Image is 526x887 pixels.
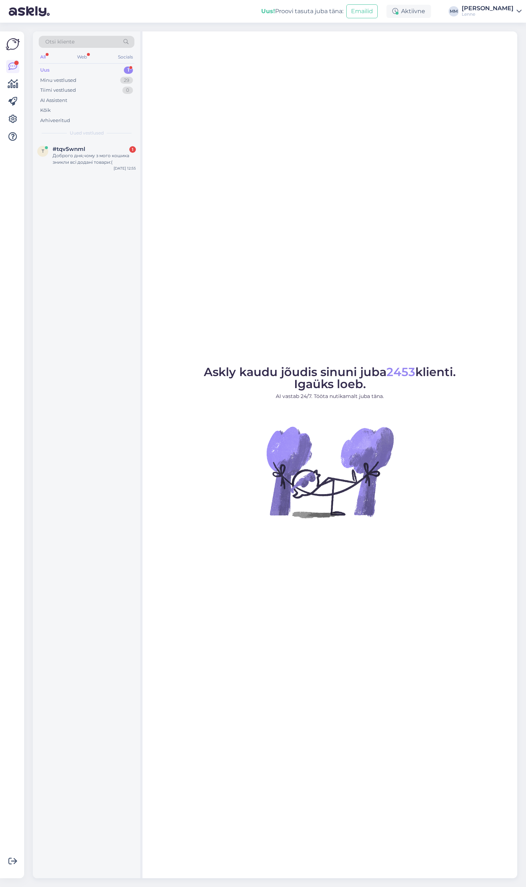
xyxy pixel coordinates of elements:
div: Aktiivne [386,5,431,18]
div: Lenne [462,11,514,17]
div: [PERSON_NAME] [462,5,514,11]
div: Web [76,52,88,62]
div: All [39,52,47,62]
span: 2453 [386,365,415,379]
div: Uus [40,67,50,74]
div: MM [449,6,459,16]
span: #tqv5wnml [53,146,85,152]
span: Askly kaudu jõudis sinuni juba klienti. Igaüks loeb. [204,365,456,391]
button: Emailid [346,4,378,18]
div: AI Assistent [40,97,67,104]
div: Minu vestlused [40,77,76,84]
img: Askly Logo [6,37,20,51]
b: Uus! [261,8,275,15]
div: Kõik [40,107,51,114]
div: 1 [129,146,136,153]
div: 1 [124,67,133,74]
div: 0 [122,87,133,94]
div: [DATE] 12:55 [114,166,136,171]
span: Uued vestlused [70,130,104,136]
div: Socials [117,52,134,62]
div: Arhiveeritud [40,117,70,124]
span: t [42,148,44,154]
div: Tiimi vestlused [40,87,76,94]
div: 29 [120,77,133,84]
p: AI vastab 24/7. Tööta nutikamalt juba täna. [204,393,456,400]
span: Otsi kliente [45,38,75,46]
div: Доброго дня,чому з мого кошика зникли всі додані товари:( [53,152,136,166]
img: No Chat active [264,406,396,538]
div: Proovi tasuta juba täna: [261,7,343,16]
a: [PERSON_NAME]Lenne [462,5,522,17]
